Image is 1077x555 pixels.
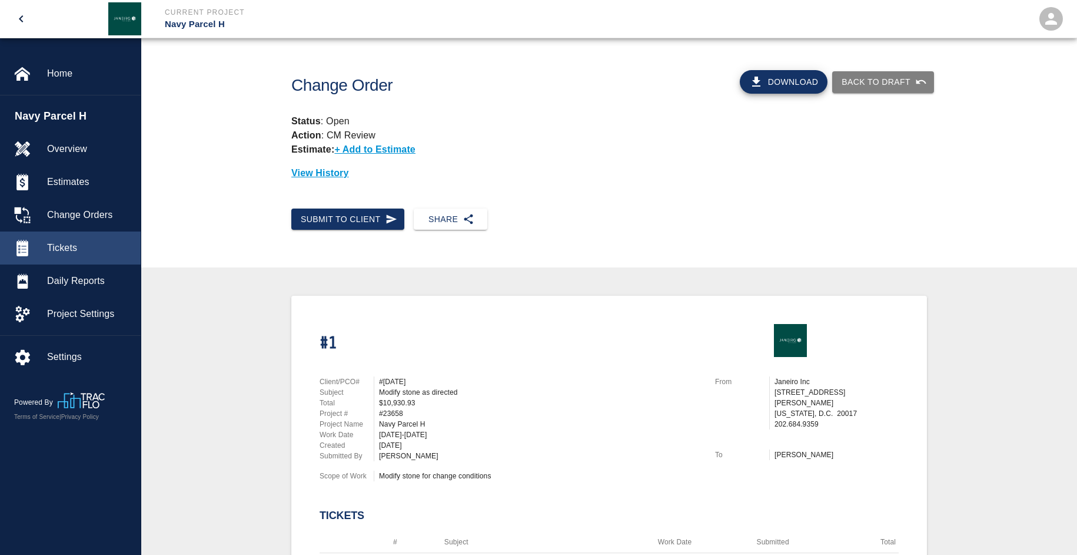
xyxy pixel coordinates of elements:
img: Janeiro Inc [108,2,141,35]
h1: #1 [320,333,337,353]
p: View History [291,166,927,180]
button: Share [414,209,487,230]
span: Home [47,67,131,81]
span: Estimates [47,175,131,189]
h1: Change Order [291,76,658,95]
div: $10,930.93 [379,398,701,408]
img: TracFlo [58,392,105,408]
p: From [715,376,769,387]
p: 202.684.9359 [774,419,899,430]
div: #[DATE] [379,376,701,387]
p: Current Project [165,7,602,18]
h2: Tickets [320,510,899,523]
th: Work Date [614,531,735,553]
th: Submitted [735,531,810,553]
button: Back to Draft [832,71,934,93]
div: [DATE] [379,440,701,451]
button: Submit to Client [291,209,404,230]
p: [STREET_ADDRESS][PERSON_NAME] [US_STATE], D.C. 20017 [774,387,899,419]
span: Daily Reports [47,274,131,288]
strong: Status [291,116,321,126]
p: : Open [291,114,927,128]
span: Tickets [47,241,131,255]
strong: Action [291,130,321,140]
button: Download [740,70,828,94]
div: Modify stone as directed [379,387,701,398]
p: Work Date [320,430,374,440]
div: [DATE]-[DATE] [379,430,701,440]
a: Terms of Service [14,414,59,420]
th: Subject [441,531,614,553]
p: Total [320,398,374,408]
p: : CM Review [291,128,927,143]
span: | [59,414,61,420]
p: + Add to Estimate [334,144,415,154]
p: Project Name [320,419,374,430]
p: Navy Parcel H [165,18,602,31]
div: #23658 [379,408,701,419]
div: [PERSON_NAME] [379,451,701,461]
iframe: Chat Widget [1018,498,1077,555]
p: Submitted By [320,451,374,461]
th: # [349,531,441,553]
p: To [715,450,769,460]
p: Project # [320,408,374,419]
span: Settings [47,350,131,364]
div: Modify stone for change conditions [379,471,701,481]
p: Scope of Work [320,471,374,481]
span: Overview [47,142,131,156]
p: Client/PCO# [320,376,374,387]
p: Powered By [14,397,58,408]
p: Created [320,440,374,451]
button: open drawer [7,5,35,33]
p: Subject [320,387,374,398]
a: Privacy Policy [61,414,99,420]
span: Project Settings [47,307,131,321]
img: Janeiro Inc [774,324,807,357]
span: Navy Parcel H [15,108,135,124]
strong: Estimate: [291,144,334,154]
th: Total [810,531,899,553]
p: Janeiro Inc [774,376,899,387]
div: Navy Parcel H [379,419,701,430]
span: Change Orders [47,208,131,222]
p: [PERSON_NAME] [774,450,899,460]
